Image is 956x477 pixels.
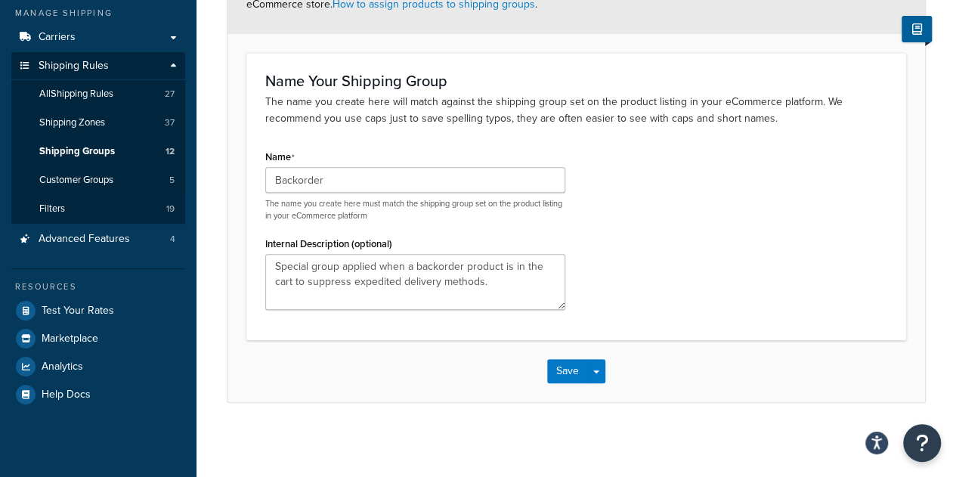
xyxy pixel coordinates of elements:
span: Test Your Rates [42,305,114,317]
button: Show Help Docs [902,16,932,42]
a: Shipping Groups12 [11,138,185,166]
span: Shipping Rules [39,60,109,73]
span: 4 [170,233,175,246]
p: The name you create here must match the shipping group set on the product listing in your eCommer... [265,198,565,221]
label: Name [265,151,295,163]
a: Marketplace [11,325,185,352]
div: Manage Shipping [11,7,185,20]
textarea: Special group applied when a backorder product is in the cart to suppress expedited delivery meth... [265,254,565,310]
li: Shipping Rules [11,52,185,225]
h3: Name Your Shipping Group [265,73,887,89]
span: Marketplace [42,333,98,345]
span: 37 [165,116,175,129]
span: Carriers [39,31,76,44]
a: Carriers [11,23,185,51]
a: Shipping Rules [11,52,185,80]
a: AllShipping Rules27 [11,80,185,108]
a: Advanced Features4 [11,225,185,253]
span: Customer Groups [39,174,113,187]
a: Customer Groups5 [11,166,185,194]
span: Help Docs [42,389,91,401]
a: Shipping Zones37 [11,109,185,137]
span: 5 [169,174,175,187]
span: All Shipping Rules [39,88,113,101]
span: 12 [166,145,175,158]
label: Internal Description (optional) [265,238,392,249]
li: Filters [11,195,185,223]
p: The name you create here will match against the shipping group set on the product listing in your... [265,94,887,127]
span: Analytics [42,361,83,373]
span: 19 [166,203,175,215]
li: Customer Groups [11,166,185,194]
a: Filters19 [11,195,185,223]
a: Help Docs [11,381,185,408]
a: Test Your Rates [11,297,185,324]
span: 27 [165,88,175,101]
a: Analytics [11,353,185,380]
div: Resources [11,280,185,293]
li: Shipping Zones [11,109,185,137]
span: Shipping Groups [39,145,115,158]
span: Shipping Zones [39,116,105,129]
li: Shipping Groups [11,138,185,166]
button: Open Resource Center [903,424,941,462]
li: Advanced Features [11,225,185,253]
span: Filters [39,203,65,215]
button: Save [547,359,588,383]
span: Advanced Features [39,233,130,246]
